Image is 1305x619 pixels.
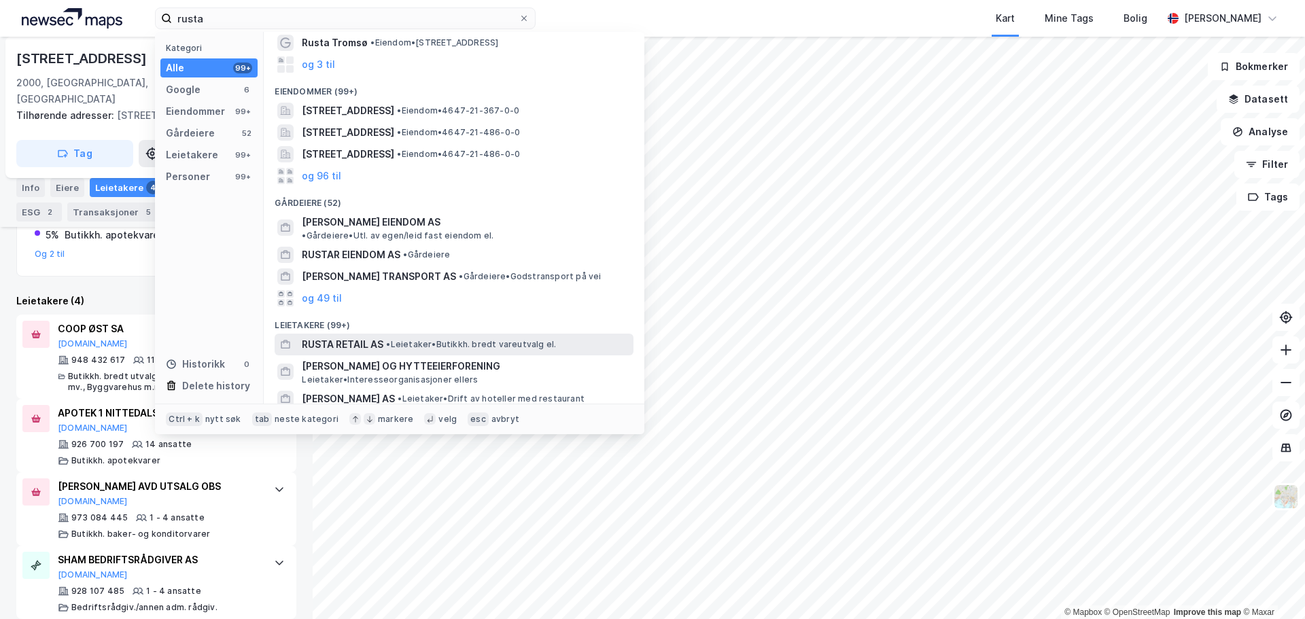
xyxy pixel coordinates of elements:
[1184,10,1261,26] div: [PERSON_NAME]
[71,439,124,450] div: 926 700 197
[241,128,252,139] div: 52
[1236,183,1300,211] button: Tags
[35,249,65,260] button: Og 2 til
[71,529,210,540] div: Butikkh. baker- og konditorvarer
[397,149,520,160] span: Eiendom • 4647-21-486-0-0
[398,393,402,404] span: •
[146,181,160,194] div: 4
[438,414,457,425] div: velg
[386,339,556,350] span: Leietaker • Butikkh. bredt vareutvalg el.
[58,405,260,421] div: APOTEK 1 NITTEDALSGATA LILLESTRØM
[58,423,128,434] button: [DOMAIN_NAME]
[370,37,498,48] span: Eiendom • [STREET_ADDRESS]
[233,149,252,160] div: 99+
[90,178,165,197] div: Leietakere
[16,48,150,69] div: [STREET_ADDRESS]
[264,187,644,211] div: Gårdeiere (52)
[397,127,401,137] span: •
[16,75,220,107] div: 2000, [GEOGRAPHIC_DATA], [GEOGRAPHIC_DATA]
[71,602,217,613] div: Bedriftsrådgiv./annen adm. rådgiv.
[16,202,62,222] div: ESG
[491,414,519,425] div: avbryt
[182,378,250,394] div: Delete history
[58,321,260,337] div: COOP ØST SA
[1217,86,1300,113] button: Datasett
[302,146,394,162] span: [STREET_ADDRESS]
[302,124,394,141] span: [STREET_ADDRESS]
[370,37,375,48] span: •
[252,412,273,426] div: tab
[264,309,644,334] div: Leietakere (99+)
[16,293,296,309] div: Leietakere (4)
[378,414,413,425] div: markere
[58,478,260,495] div: [PERSON_NAME] AVD UTSALG OBS
[166,125,215,141] div: Gårdeiere
[71,455,160,466] div: Butikkh. apotekvarer
[166,356,225,372] div: Historikk
[302,56,335,73] button: og 3 til
[233,171,252,182] div: 99+
[58,552,260,568] div: SHAM BEDRIFTSRÅDGIVER AS
[43,205,56,219] div: 2
[150,512,205,523] div: 1 - 4 ansatte
[386,339,390,349] span: •
[205,414,241,425] div: nytt søk
[16,140,133,167] button: Tag
[302,230,306,241] span: •
[166,147,218,163] div: Leietakere
[241,359,252,370] div: 0
[145,439,192,450] div: 14 ansatte
[459,271,601,282] span: Gårdeiere • Godstransport på vei
[302,358,628,374] span: [PERSON_NAME] OG HYTTEEIERFORENING
[1064,607,1102,617] a: Mapbox
[1174,607,1241,617] a: Improve this map
[46,227,59,243] div: 5%
[146,586,201,597] div: 1 - 4 ansatte
[50,178,84,197] div: Eiere
[398,393,585,404] span: Leietaker • Drift av hoteller med restaurant
[403,249,450,260] span: Gårdeiere
[241,84,252,95] div: 6
[302,374,478,385] span: Leietaker • Interesseorganisasjoner ellers
[58,569,128,580] button: [DOMAIN_NAME]
[1104,607,1170,617] a: OpenStreetMap
[459,271,463,281] span: •
[302,214,440,230] span: [PERSON_NAME] EIENDOM AS
[172,8,519,29] input: Søk på adresse, matrikkel, gårdeiere, leietakere eller personer
[468,412,489,426] div: esc
[302,290,342,306] button: og 49 til
[1221,118,1300,145] button: Analyse
[147,355,218,366] div: 118 - 121 ansatte
[302,391,395,407] span: [PERSON_NAME] AS
[71,355,125,366] div: 948 432 617
[166,169,210,185] div: Personer
[166,43,258,53] div: Kategori
[65,227,162,243] div: Butikkh. apotekvarer
[1273,484,1299,510] img: Z
[302,268,456,285] span: [PERSON_NAME] TRANSPORT AS
[302,336,383,353] span: RUSTA RETAIL AS
[58,338,128,349] button: [DOMAIN_NAME]
[16,109,117,121] span: Tilhørende adresser:
[1124,10,1147,26] div: Bolig
[403,249,407,260] span: •
[397,127,520,138] span: Eiendom • 4647-21-486-0-0
[22,8,122,29] img: logo.a4113a55bc3d86da70a041830d287a7e.svg
[71,586,124,597] div: 928 107 485
[1045,10,1094,26] div: Mine Tags
[233,106,252,117] div: 99+
[397,105,519,116] span: Eiendom • 4647-21-367-0-0
[67,202,160,222] div: Transaksjoner
[16,178,45,197] div: Info
[58,496,128,507] button: [DOMAIN_NAME]
[302,103,394,119] span: [STREET_ADDRESS]
[166,412,203,426] div: Ctrl + k
[71,512,128,523] div: 973 084 445
[275,414,338,425] div: neste kategori
[68,371,260,393] div: Butikkh. bredt utvalg nær.[PERSON_NAME] mv., Byggvarehus m.m.
[302,230,493,241] span: Gårdeiere • Utl. av egen/leid fast eiendom el.
[166,60,184,76] div: Alle
[166,82,201,98] div: Google
[1237,554,1305,619] iframe: Chat Widget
